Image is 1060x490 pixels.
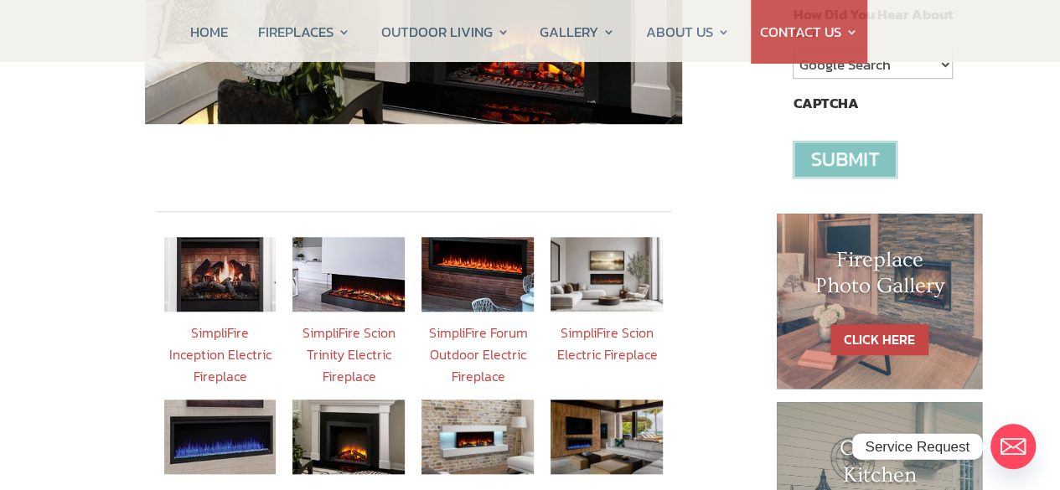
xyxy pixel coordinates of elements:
[164,400,277,474] img: AP-195x177
[556,322,657,364] a: SimpliFire Scion Electric Fireplace
[830,324,928,355] a: CLICK HERE
[793,94,858,112] label: CAPTCHA
[793,141,897,178] input: Submit
[990,424,1036,469] a: Email
[810,247,949,307] h1: Fireplace Photo Gallery
[551,400,663,474] img: SFE_AlluSlim_50_CrystMedia_BlueFlames_Shot5
[421,400,534,474] img: SFE-Format-Floating-Mantel-Fireplace-cropped
[428,322,527,386] a: SimpliFire Forum Outdoor Electric Fireplace
[302,322,396,386] a: SimpliFire Scion Trinity Electric Fireplace
[292,400,405,474] img: SimpliFire_Built-In36_Kenwood_195x177
[292,237,405,312] img: ScionTrinity_195x177
[421,237,534,312] img: SFE_Forum-55-AB_195x177
[164,237,277,312] img: SFE-Inception_1_195x177
[168,322,271,386] a: SimpliFire Inception Electric Fireplace
[551,237,663,312] img: SFE_Scion_55_Driftwood_OrgFlames_Room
